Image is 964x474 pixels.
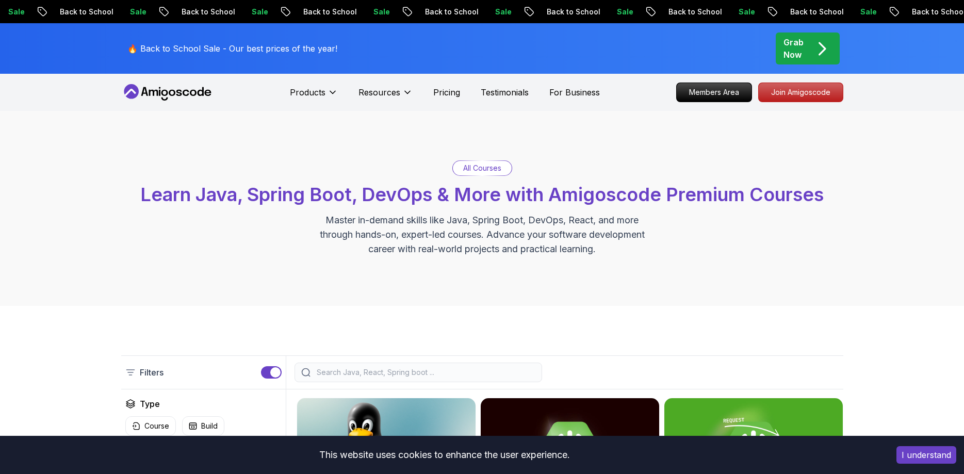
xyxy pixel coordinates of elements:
[415,7,485,17] p: Back to School
[676,83,752,102] a: Members Area
[140,398,160,410] h2: Type
[182,416,224,436] button: Build
[242,7,275,17] p: Sale
[50,7,120,17] p: Back to School
[364,7,397,17] p: Sale
[358,86,413,107] button: Resources
[290,86,338,107] button: Products
[537,7,607,17] p: Back to School
[201,421,218,431] p: Build
[144,421,169,431] p: Course
[485,7,518,17] p: Sale
[780,7,851,17] p: Back to School
[127,42,337,55] p: 🔥 Back to School Sale - Our best prices of the year!
[783,36,804,61] p: Grab Now
[358,86,400,99] p: Resources
[120,7,153,17] p: Sale
[140,183,824,206] span: Learn Java, Spring Boot, DevOps & More with Amigoscode Premium Courses
[172,7,242,17] p: Back to School
[677,83,751,102] p: Members Area
[8,444,881,466] div: This website uses cookies to enhance the user experience.
[758,83,843,102] a: Join Amigoscode
[315,367,535,378] input: Search Java, React, Spring boot ...
[659,7,729,17] p: Back to School
[140,366,164,379] p: Filters
[290,86,325,99] p: Products
[896,446,956,464] button: Accept cookies
[851,7,884,17] p: Sale
[549,86,600,99] a: For Business
[125,416,176,436] button: Course
[463,163,501,173] p: All Courses
[433,86,460,99] a: Pricing
[729,7,762,17] p: Sale
[293,7,364,17] p: Back to School
[309,213,656,256] p: Master in-demand skills like Java, Spring Boot, DevOps, React, and more through hands-on, expert-...
[481,86,529,99] a: Testimonials
[607,7,640,17] p: Sale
